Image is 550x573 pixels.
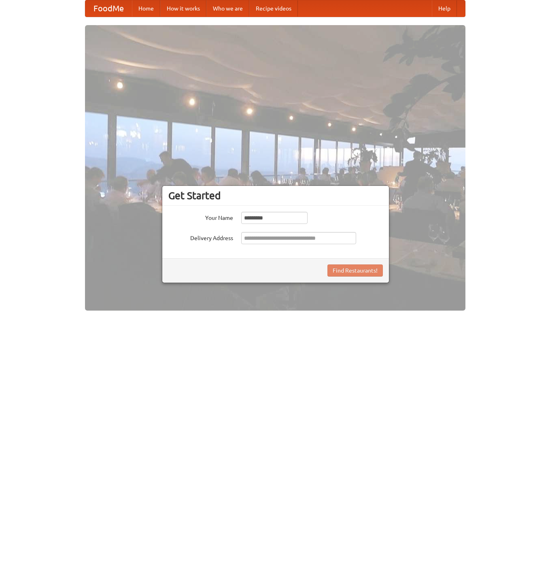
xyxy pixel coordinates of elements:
[432,0,457,17] a: Help
[160,0,206,17] a: How it works
[168,212,233,222] label: Your Name
[249,0,298,17] a: Recipe videos
[85,0,132,17] a: FoodMe
[168,190,383,202] h3: Get Started
[206,0,249,17] a: Who we are
[327,264,383,277] button: Find Restaurants!
[132,0,160,17] a: Home
[168,232,233,242] label: Delivery Address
